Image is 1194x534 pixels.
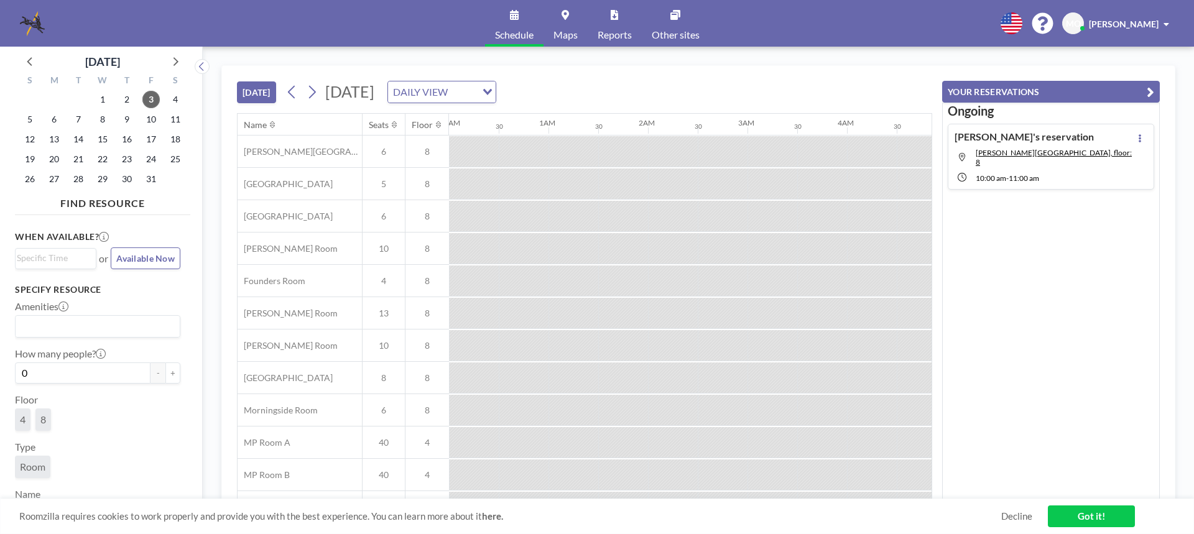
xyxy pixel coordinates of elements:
[363,146,405,157] span: 6
[405,178,449,190] span: 8
[325,82,374,101] span: [DATE]
[363,437,405,448] span: 40
[165,362,180,384] button: +
[21,131,39,148] span: Sunday, October 12, 2025
[595,122,603,131] div: 30
[116,253,175,264] span: Available Now
[405,308,449,319] span: 8
[99,252,108,265] span: or
[15,348,106,360] label: How many people?
[167,111,184,128] span: Saturday, October 11, 2025
[21,111,39,128] span: Sunday, October 5, 2025
[21,170,39,188] span: Sunday, October 26, 2025
[139,73,163,90] div: F
[142,131,160,148] span: Friday, October 17, 2025
[238,211,333,222] span: [GEOGRAPHIC_DATA]
[948,103,1154,119] h3: Ongoing
[70,111,87,128] span: Tuesday, October 7, 2025
[391,84,450,100] span: DAILY VIEW
[142,91,160,108] span: Friday, October 3, 2025
[363,211,405,222] span: 6
[142,111,160,128] span: Friday, October 10, 2025
[976,148,1132,167] span: Ansley Room, floor: 8
[167,131,184,148] span: Saturday, October 18, 2025
[412,119,433,131] div: Floor
[18,73,42,90] div: S
[45,150,63,168] span: Monday, October 20, 2025
[238,405,318,416] span: Morningside Room
[15,394,38,406] label: Floor
[20,461,45,472] span: Room
[955,131,1094,143] h4: [PERSON_NAME]'s reservation
[118,170,136,188] span: Thursday, October 30, 2025
[738,118,754,127] div: 3AM
[15,284,180,295] h3: Specify resource
[838,118,854,127] div: 4AM
[42,73,67,90] div: M
[238,178,333,190] span: [GEOGRAPHIC_DATA]
[111,247,180,269] button: Available Now
[15,488,40,500] label: Name
[695,122,702,131] div: 30
[70,170,87,188] span: Tuesday, October 28, 2025
[20,11,45,36] img: organization-logo
[553,30,578,40] span: Maps
[405,211,449,222] span: 8
[17,251,89,265] input: Search for option
[451,84,475,100] input: Search for option
[363,275,405,287] span: 4
[167,150,184,168] span: Saturday, October 25, 2025
[363,372,405,384] span: 8
[495,30,534,40] span: Schedule
[496,122,503,131] div: 30
[440,118,460,127] div: 12AM
[16,316,180,337] div: Search for option
[405,469,449,481] span: 4
[238,340,338,351] span: [PERSON_NAME] Room
[1089,19,1159,29] span: [PERSON_NAME]
[15,192,190,209] h4: FIND RESOURCE
[40,413,46,425] span: 8
[639,118,655,127] div: 2AM
[85,53,120,70] div: [DATE]
[142,150,160,168] span: Friday, October 24, 2025
[1048,505,1135,527] a: Got it!
[142,170,160,188] span: Friday, October 31, 2025
[598,30,632,40] span: Reports
[17,318,173,334] input: Search for option
[167,91,184,108] span: Saturday, October 4, 2025
[405,275,449,287] span: 8
[238,243,338,254] span: [PERSON_NAME] Room
[21,150,39,168] span: Sunday, October 19, 2025
[16,249,96,267] div: Search for option
[67,73,91,90] div: T
[652,30,700,40] span: Other sites
[118,111,136,128] span: Thursday, October 9, 2025
[163,73,187,90] div: S
[94,131,111,148] span: Wednesday, October 15, 2025
[91,73,115,90] div: W
[94,111,111,128] span: Wednesday, October 8, 2025
[150,362,165,384] button: -
[94,150,111,168] span: Wednesday, October 22, 2025
[369,119,389,131] div: Seats
[388,81,496,103] div: Search for option
[405,340,449,351] span: 8
[405,372,449,384] span: 8
[238,146,362,157] span: [PERSON_NAME][GEOGRAPHIC_DATA]
[238,372,333,384] span: [GEOGRAPHIC_DATA]
[1066,18,1081,29] span: MO
[114,73,139,90] div: T
[45,111,63,128] span: Monday, October 6, 2025
[363,178,405,190] span: 5
[363,308,405,319] span: 13
[15,441,35,453] label: Type
[1001,510,1032,522] a: Decline
[405,243,449,254] span: 8
[976,173,1006,183] span: 10:00 AM
[118,131,136,148] span: Thursday, October 16, 2025
[19,510,1001,522] span: Roomzilla requires cookies to work properly and provide you with the best experience. You can lea...
[405,437,449,448] span: 4
[94,91,111,108] span: Wednesday, October 1, 2025
[794,122,802,131] div: 30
